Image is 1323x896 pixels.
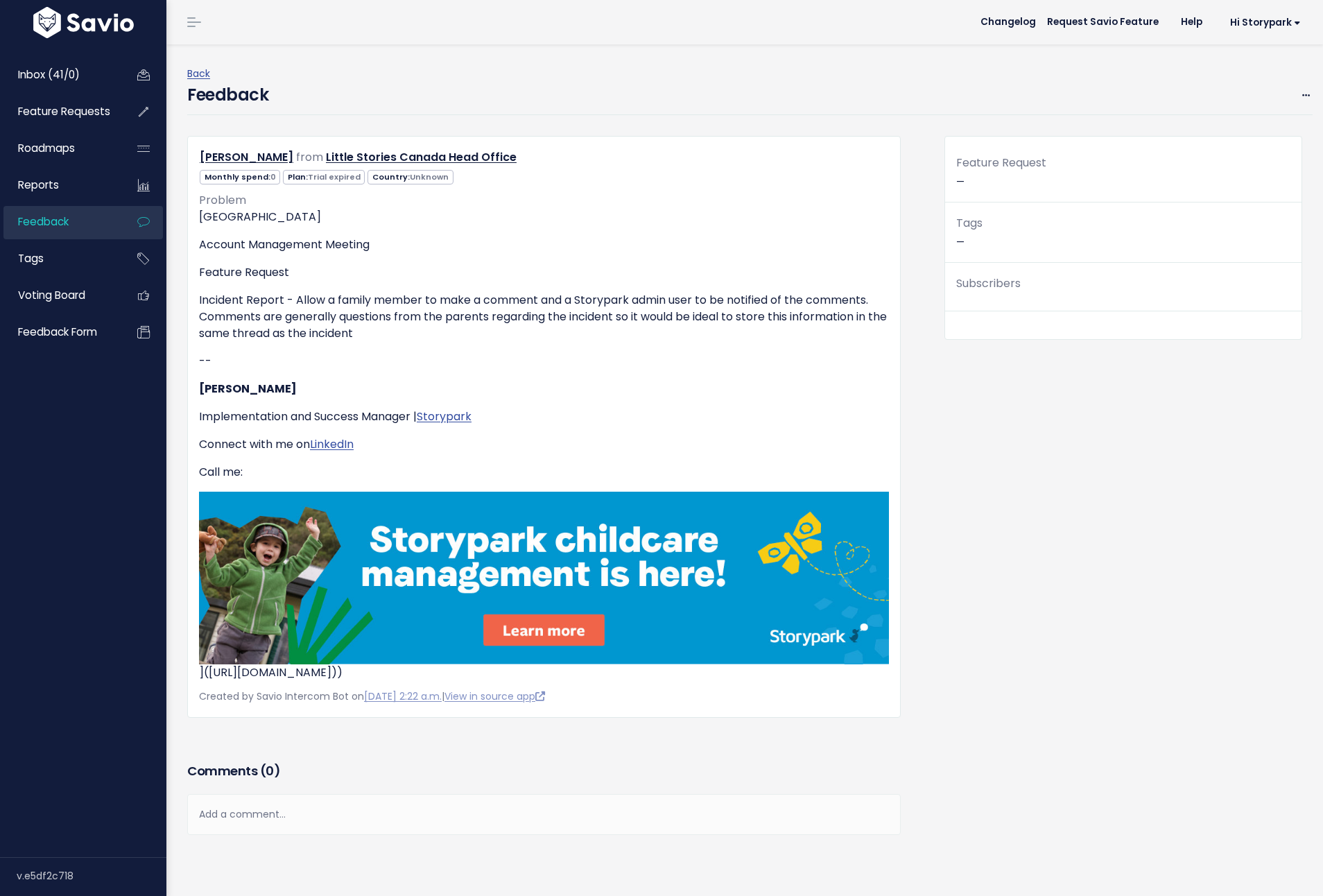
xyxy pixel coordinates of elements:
span: Changelog [980,17,1036,27]
a: LinkedIn [310,436,354,452]
a: Inbox (41/0) [3,59,115,91]
a: Little Stories Canada Head Office [326,149,517,165]
span: Feedback [18,214,69,229]
span: Problem [199,192,246,208]
p: Connect with me on [199,436,889,453]
span: Created by Savio Intercom Bot on | [199,689,545,703]
a: [PERSON_NAME] [200,149,293,165]
p: [GEOGRAPHIC_DATA] [199,209,889,225]
a: Back [187,67,210,80]
span: Reports [18,178,59,192]
span: Subscribers [956,275,1021,291]
span: Monthly spend: [200,170,280,184]
a: Feedback [3,206,115,238]
a: Hi Storypark [1213,12,1312,33]
a: Reports [3,169,115,201]
strong: [PERSON_NAME] [199,381,297,397]
p: -- [199,353,889,370]
span: Country: [367,170,453,184]
h4: Feedback [187,83,268,107]
img: https://hubs.ly/Q03fd8_Z0 [199,492,889,664]
div: v.e5df2c718 [17,858,166,894]
p: — [956,214,1290,251]
span: Inbox (41/0) [18,67,80,82]
span: 0 [266,762,274,779]
p: Implementation and Success Manager | [199,408,889,425]
a: Storypark [417,408,472,424]
a: View in source app [444,689,545,703]
span: Trial expired [308,171,361,182]
p: Call me: [199,464,889,481]
span: Plan: [283,170,365,184]
p: Feature Request [199,264,889,281]
img: logo-white.9d6f32f41409.svg [30,7,137,38]
a: Tags [3,243,115,275]
p: Incident Report - Allow a family member to make a comment and a Storypark admin user to be notifi... [199,292,889,342]
a: [DATE] 2:22 a.m. [364,689,442,703]
span: Tags [18,251,44,266]
span: Feature Request [956,155,1046,171]
a: Feedback form [3,316,115,348]
span: Tags [956,215,983,231]
a: Voting Board [3,279,115,311]
a: Feature Requests [3,96,115,128]
span: Hi Storypark [1230,17,1301,28]
span: Feature Requests [18,104,110,119]
span: Feedback form [18,325,97,339]
span: Voting Board [18,288,85,302]
a: Help [1170,12,1213,33]
span: Roadmaps [18,141,75,155]
span: Unknown [410,171,449,182]
a: Roadmaps [3,132,115,164]
a: Request Savio Feature [1036,12,1170,33]
h3: Comments ( ) [187,761,901,781]
p: ]([URL][DOMAIN_NAME])) [199,492,889,681]
span: from [296,149,323,165]
div: — [945,153,1302,203]
div: Add a comment... [187,794,901,835]
span: 0 [270,171,276,182]
p: Account Management Meeting [199,236,889,253]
